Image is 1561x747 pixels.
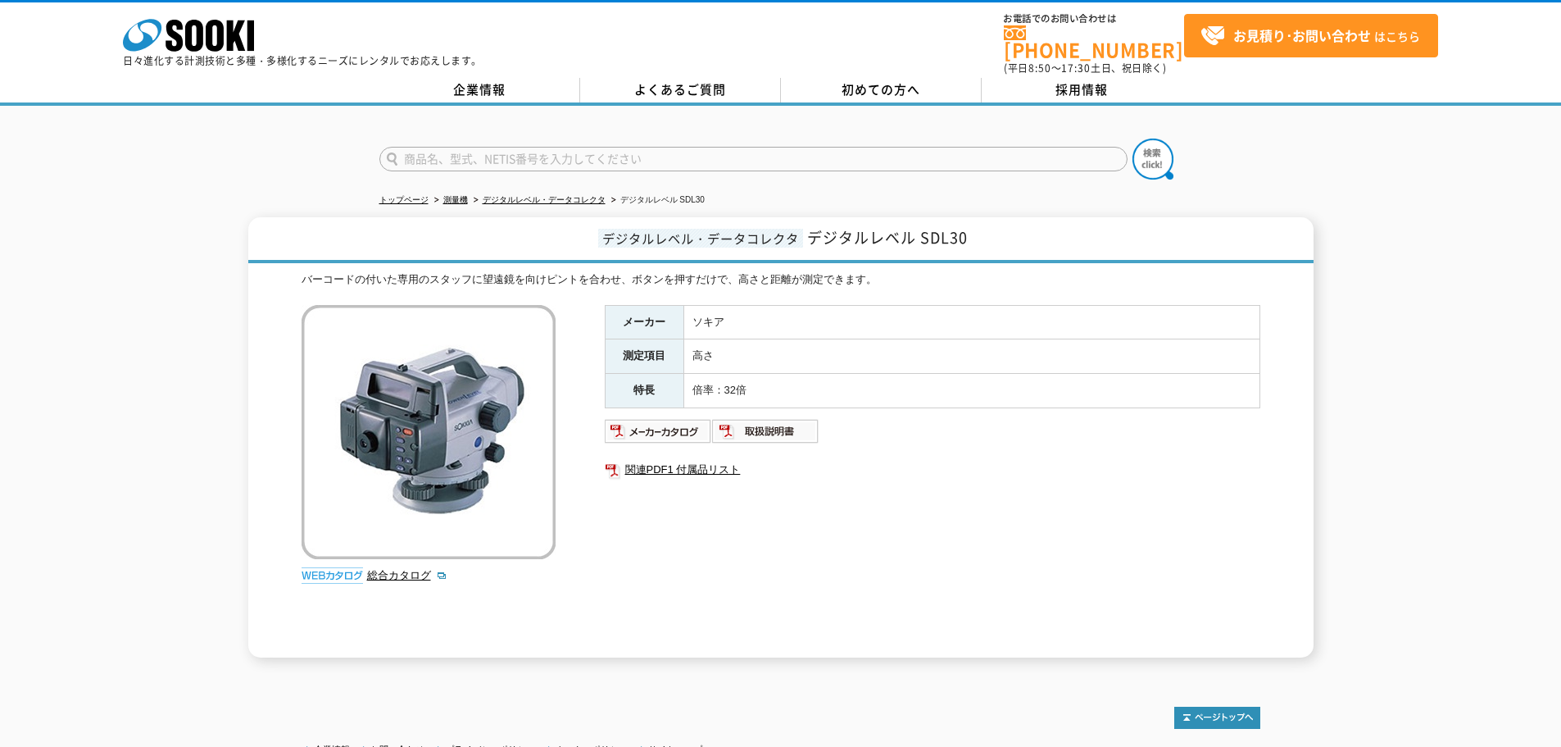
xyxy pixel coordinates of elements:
[1004,61,1166,75] span: (平日 ～ 土日、祝日除く)
[1004,14,1184,24] span: お電話でのお問い合わせは
[379,147,1128,171] input: 商品名、型式、NETIS番号を入力してください
[367,569,447,581] a: 総合カタログ
[302,567,363,584] img: webカタログ
[580,78,781,102] a: よくあるご質問
[1174,707,1260,729] img: トップページへ
[605,339,683,374] th: 測定項目
[842,80,920,98] span: 初めての方へ
[605,418,712,444] img: メーカーカタログ
[379,78,580,102] a: 企業情報
[123,56,482,66] p: 日々進化する計測技術と多種・多様化するニーズにレンタルでお応えします。
[598,229,803,248] span: デジタルレベル・データコレクタ
[1184,14,1438,57] a: お見積り･お問い合わせはこちら
[1132,139,1173,180] img: btn_search.png
[683,374,1259,408] td: 倍率：32倍
[683,305,1259,339] td: ソキア
[712,418,819,444] img: 取扱説明書
[1200,24,1420,48] span: はこちら
[302,305,556,559] img: デジタルレベル SDL30
[1233,25,1371,45] strong: お見積り･お問い合わせ
[605,429,712,441] a: メーカーカタログ
[605,305,683,339] th: メーカー
[982,78,1182,102] a: 採用情報
[1028,61,1051,75] span: 8:50
[443,195,468,204] a: 測量機
[781,78,982,102] a: 初めての方へ
[608,192,705,209] li: デジタルレベル SDL30
[302,271,1260,289] div: バーコードの付いた専用のスタッフに望遠鏡を向けピントを合わせ、ボタンを押すだけで、高さと距離が測定できます。
[605,459,1260,481] a: 関連PDF1 付属品リスト
[683,339,1259,374] td: 高さ
[379,195,429,204] a: トップページ
[1061,61,1091,75] span: 17:30
[712,429,819,441] a: 取扱説明書
[483,195,606,204] a: デジタルレベル・データコレクタ
[807,226,968,248] span: デジタルレベル SDL30
[1004,25,1184,59] a: [PHONE_NUMBER]
[605,374,683,408] th: 特長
